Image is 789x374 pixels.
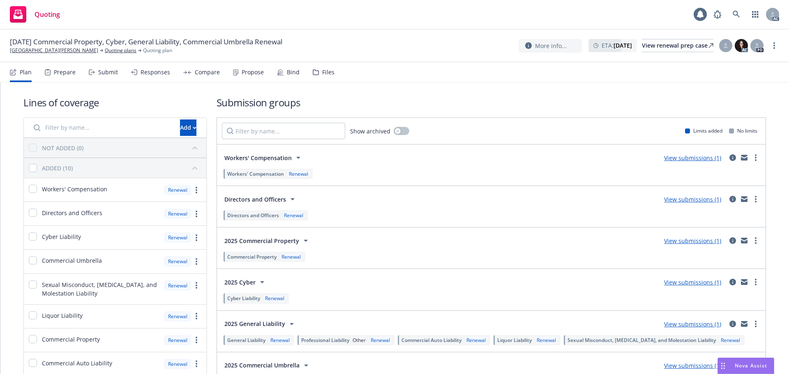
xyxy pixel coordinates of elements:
div: Renewal [164,359,191,369]
a: circleInformation [728,153,738,163]
a: View submissions (1) [664,154,721,162]
span: Sexual Misconduct, [MEDICAL_DATA], and Molestation Liability [42,280,159,298]
div: Submit [98,69,118,76]
a: more [191,185,201,195]
div: Renewal [164,209,191,219]
a: more [769,41,779,50]
a: more [191,233,201,243]
div: Limits added [685,127,722,134]
div: NOT ADDED (0) [42,144,83,152]
div: Renewal [369,337,392,344]
h1: Lines of coverage [23,96,207,109]
a: more [191,280,201,290]
span: Commercial Auto Liability [401,337,461,344]
span: Cyber Liability [227,295,260,302]
a: circleInformation [728,319,738,329]
span: 2025 Cyber [224,278,256,287]
div: Responses [141,69,170,76]
button: ADDED (10) [42,161,201,174]
a: Quoting [7,3,63,26]
a: View submissions (1) [664,237,721,245]
div: Plan [20,69,32,76]
input: Filter by name... [29,119,175,136]
a: circleInformation [728,194,738,204]
span: Liquor Liability [497,337,532,344]
span: Workers' Compensation [224,154,292,162]
span: Sexual Misconduct, [MEDICAL_DATA], and Molestation Liability [568,337,716,344]
span: Quoting plan [143,47,172,54]
span: ETA : [602,41,632,50]
div: Renewal [535,337,558,344]
h1: Submission groups [217,96,766,109]
span: Directors and Officers [42,209,102,217]
div: Renewal [269,337,291,344]
a: more [751,236,761,246]
a: more [191,209,201,219]
a: more [191,335,201,345]
button: 2025 Commercial Property [222,232,313,249]
span: More info... [535,41,567,50]
a: [GEOGRAPHIC_DATA][PERSON_NAME] [10,47,98,54]
strong: [DATE] [614,41,632,49]
div: Renewal [263,295,286,302]
a: more [751,194,761,204]
div: Drag to move [718,358,728,374]
button: 2025 Cyber [222,274,270,290]
button: NOT ADDED (0) [42,141,201,154]
a: Quoting plans [105,47,136,54]
span: General Liability [227,337,265,344]
a: mail [739,236,749,246]
button: Workers' Compensation [222,149,306,166]
div: Renewal [164,256,191,266]
a: mail [739,319,749,329]
span: Workers' Compensation [227,170,284,177]
a: View submissions (1) [664,195,721,203]
a: more [751,319,761,329]
span: 2025 Commercial Property [224,236,299,245]
a: circleInformation [728,277,738,287]
div: Renewal [282,212,305,219]
span: Workers' Compensation [42,185,107,193]
a: mail [739,194,749,204]
div: Renewal [164,335,191,345]
button: Nova Assist [717,358,774,374]
a: mail [739,153,749,163]
div: Files [322,69,335,76]
div: Renewal [164,311,191,321]
div: ADDED (10) [42,164,73,172]
span: 2025 General Liability [224,319,285,328]
button: 2025 General Liability [222,316,299,332]
div: Renewal [465,337,487,344]
div: Prepare [54,69,76,76]
input: Filter by name... [222,123,345,139]
span: Quoting [35,11,60,18]
div: Renewal [280,253,302,260]
span: Commercial Auto Liability [42,359,112,367]
div: Renewal [164,280,191,291]
a: View submissions (1) [664,362,721,369]
span: Commercial Property [42,335,100,344]
div: Renewal [287,170,310,177]
div: Renewal [164,185,191,195]
a: more [191,257,201,266]
a: more [751,153,761,163]
button: Directors and Officers [222,191,300,207]
span: Nova Assist [735,362,767,369]
span: 2025 Commercial Umbrella [224,361,300,369]
div: View renewal prep case [642,39,713,52]
a: circleInformation [728,236,738,246]
div: Compare [195,69,220,76]
a: mail [739,277,749,287]
a: Search [728,6,745,23]
button: 2025 Commercial Umbrella [222,357,314,374]
a: Switch app [747,6,764,23]
button: More info... [519,39,582,53]
div: Add [180,120,196,135]
span: Other [353,337,366,344]
span: Cyber Liability [42,232,81,241]
span: Commercial Umbrella [42,256,102,265]
img: photo [735,39,748,52]
a: more [191,359,201,369]
a: more [751,277,761,287]
div: Renewal [164,232,191,243]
